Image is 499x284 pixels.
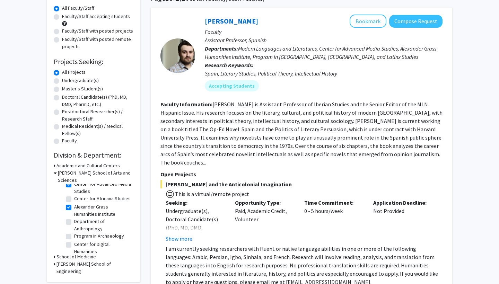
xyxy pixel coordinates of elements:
label: Undergraduate(s) [62,77,99,84]
label: Postdoctoral Researcher(s) / Research Staff [62,108,133,123]
h3: [PERSON_NAME] School of Engineering [56,260,133,275]
label: Faculty [62,137,77,144]
label: Program in Archaeology [74,232,124,240]
label: Center for Advanced Media Studies [74,180,132,195]
p: Application Deadline: [373,198,432,207]
label: Medical Resident(s) / Medical Fellow(s) [62,123,133,137]
div: Paid, Academic Credit, Volunteer [230,198,299,243]
label: Center for Digital Humanities [74,241,132,255]
div: Not Provided [368,198,437,243]
button: Show more [166,234,192,243]
a: [PERSON_NAME] [205,17,258,25]
span: [PERSON_NAME] and the Anticolonial Imagination [160,180,443,188]
h3: Academic and Cultural Centers [56,162,120,169]
p: Faculty [205,28,443,36]
button: Compose Request to Becquer Seguin [389,15,443,28]
h3: [PERSON_NAME] School of Arts and Sciences [58,169,133,184]
div: Spain, Literary Studies, Political Theory, Intellectual History [205,69,443,78]
fg-read-more: [PERSON_NAME] is Assistant Professor of Iberian Studies and the Senior Editor of the MLN Hispanic... [160,101,443,166]
h2: Division & Department: [54,151,133,159]
label: Faculty/Staff accepting students [62,13,130,20]
div: Undergraduate(s), Doctoral Candidate(s) (PhD, MD, DMD, PharmD, etc.) [166,207,225,240]
label: All Faculty/Staff [62,5,94,12]
h3: School of Medicine [56,253,96,260]
label: All Projects [62,69,86,76]
label: Master's Student(s) [62,85,103,92]
label: Department of Anthropology [74,218,132,232]
label: Alexander Grass Humanities Institute [74,203,132,218]
label: Doctoral Candidate(s) (PhD, MD, DMD, PharmD, etc.) [62,94,133,108]
button: Add Becquer Seguin to Bookmarks [350,15,386,28]
span: Modern Languages and Literatures, Center for Advanced Media Studies, Alexander Grass Humanities I... [205,45,436,60]
label: Center for Africana Studies [74,195,131,202]
b: Research Keywords: [205,62,254,69]
p: Open Projects [160,170,443,178]
div: 0 - 5 hours/week [299,198,368,243]
label: Faculty/Staff with posted remote projects [62,36,133,50]
span: This is a virtual/remote project [174,190,249,197]
b: Departments: [205,45,238,52]
iframe: Chat [5,253,29,279]
p: Assistant Professor, Spanish [205,36,443,44]
p: Opportunity Type: [235,198,294,207]
p: Seeking: [166,198,225,207]
h2: Projects Seeking: [54,57,133,66]
mat-chip: Accepting Students [205,80,259,91]
p: Time Commitment: [304,198,363,207]
b: Faculty Information: [160,101,212,108]
label: Faculty/Staff with posted projects [62,27,133,35]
